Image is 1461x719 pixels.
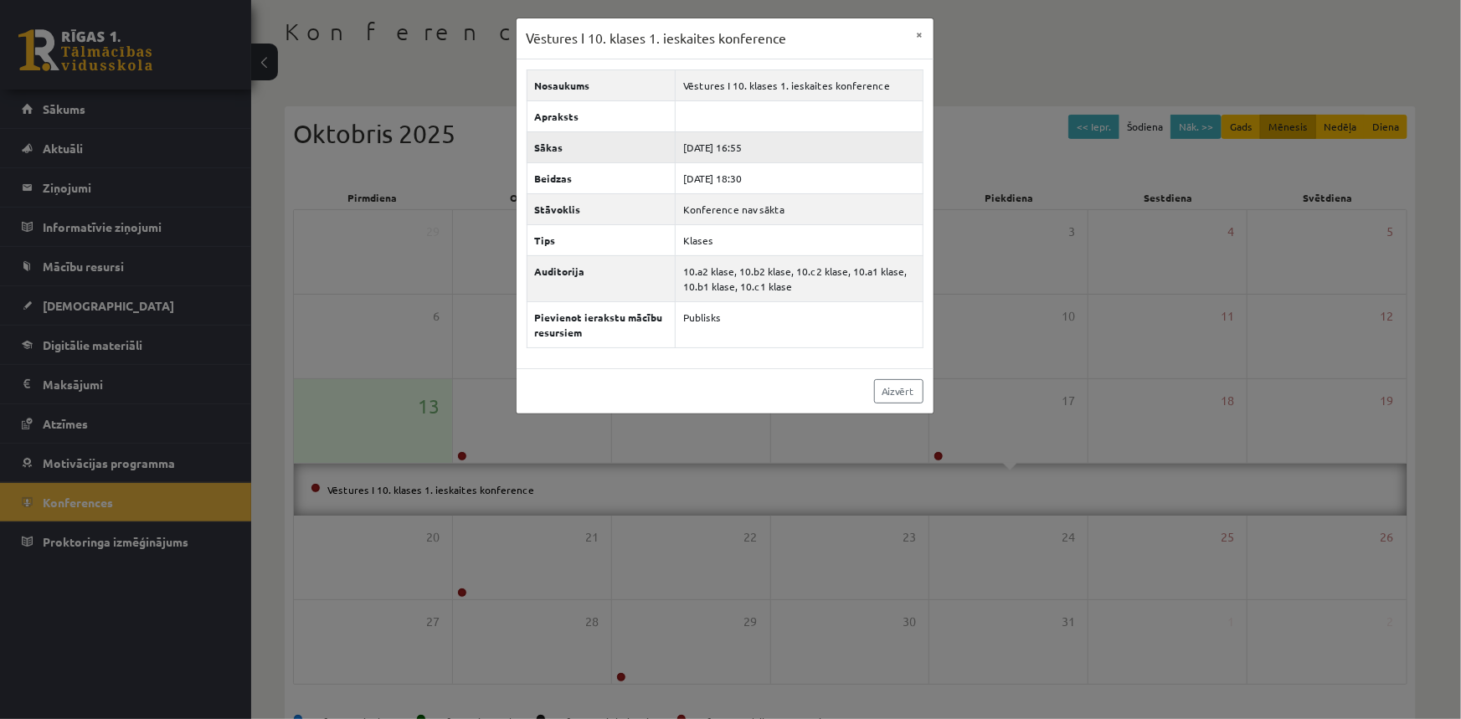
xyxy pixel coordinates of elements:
td: 10.a2 klase, 10.b2 klase, 10.c2 klase, 10.a1 klase, 10.b1 klase, 10.c1 klase [675,255,923,301]
td: [DATE] 16:55 [675,131,923,162]
h3: Vēstures I 10. klases 1. ieskaites konference [527,28,787,49]
td: Klases [675,224,923,255]
th: Sākas [527,131,675,162]
td: Vēstures I 10. klases 1. ieskaites konference [675,69,923,100]
td: [DATE] 18:30 [675,162,923,193]
td: Konference nav sākta [675,193,923,224]
th: Stāvoklis [527,193,675,224]
a: Aizvērt [874,379,923,403]
th: Nosaukums [527,69,675,100]
th: Pievienot ierakstu mācību resursiem [527,301,675,347]
th: Beidzas [527,162,675,193]
button: × [907,18,934,50]
th: Tips [527,224,675,255]
th: Apraksts [527,100,675,131]
th: Auditorija [527,255,675,301]
td: Publisks [675,301,923,347]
